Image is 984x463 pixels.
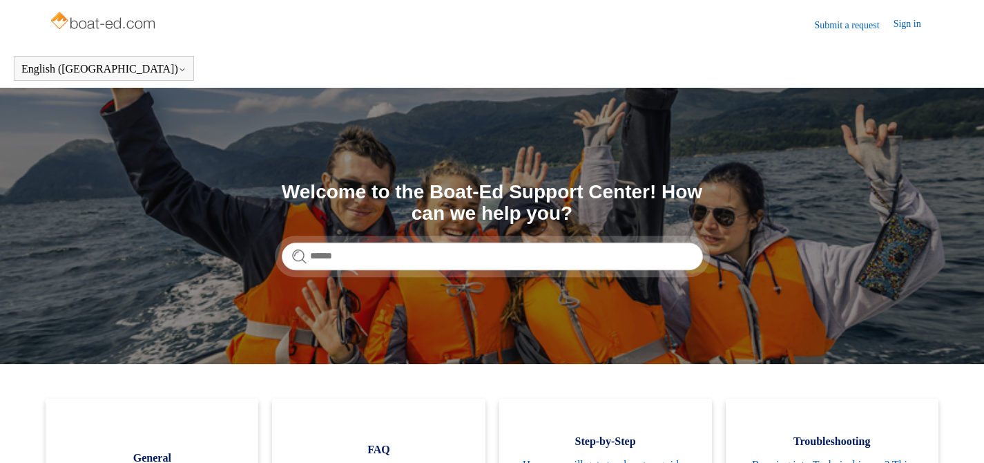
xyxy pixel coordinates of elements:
a: Sign in [894,17,935,33]
span: Step-by-Step [520,433,691,450]
button: English ([GEOGRAPHIC_DATA]) [21,63,186,75]
h1: Welcome to the Boat-Ed Support Center! How can we help you? [282,182,703,225]
span: FAQ [293,442,464,458]
span: Troubleshooting [746,433,918,450]
img: Boat-Ed Help Center home page [49,8,159,36]
input: Search [282,243,703,270]
a: Submit a request [815,18,894,32]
